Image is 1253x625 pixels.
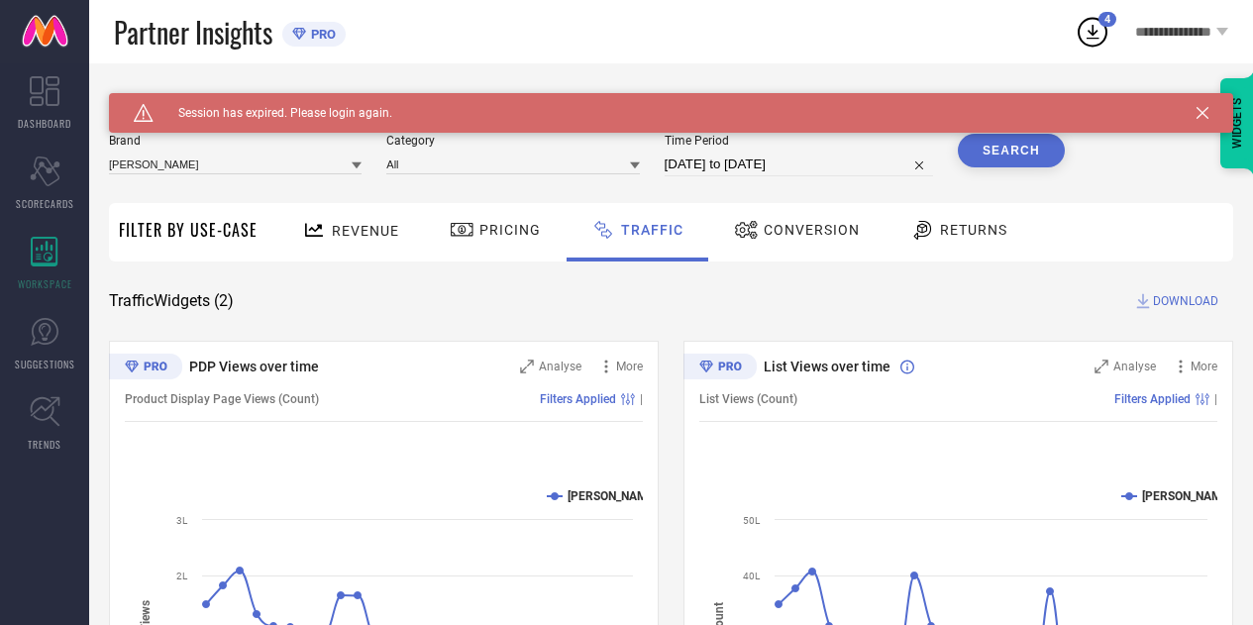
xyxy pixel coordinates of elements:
[1214,392,1217,406] span: |
[332,223,399,239] span: Revenue
[386,134,639,148] span: Category
[540,392,616,406] span: Filters Applied
[520,360,534,373] svg: Zoom
[1075,14,1110,50] div: Open download list
[119,218,258,242] span: Filter By Use-Case
[1114,392,1191,406] span: Filters Applied
[109,93,247,109] span: SYSTEM WORKSPACE
[1095,360,1108,373] svg: Zoom
[1104,13,1110,26] span: 4
[665,153,933,176] input: Select time period
[958,134,1065,167] button: Search
[1153,291,1218,311] span: DOWNLOAD
[539,360,581,373] span: Analyse
[114,12,272,52] span: Partner Insights
[154,106,392,120] span: Session has expired. Please login again.
[743,571,761,581] text: 40L
[15,357,75,371] span: SUGGESTIONS
[479,222,541,238] span: Pricing
[18,116,71,131] span: DASHBOARD
[940,222,1007,238] span: Returns
[621,222,683,238] span: Traffic
[109,354,182,383] div: Premium
[683,354,757,383] div: Premium
[1142,489,1232,503] text: [PERSON_NAME]
[640,392,643,406] span: |
[743,515,761,526] text: 50L
[189,359,319,374] span: PDP Views over time
[568,489,658,503] text: [PERSON_NAME]
[176,571,188,581] text: 2L
[16,196,74,211] span: SCORECARDS
[764,359,890,374] span: List Views over time
[764,222,860,238] span: Conversion
[665,134,933,148] span: Time Period
[306,27,336,42] span: PRO
[109,134,362,148] span: Brand
[1191,360,1217,373] span: More
[18,276,72,291] span: WORKSPACE
[699,392,797,406] span: List Views (Count)
[109,291,234,311] span: Traffic Widgets ( 2 )
[176,515,188,526] text: 3L
[616,360,643,373] span: More
[28,437,61,452] span: TRENDS
[125,392,319,406] span: Product Display Page Views (Count)
[1113,360,1156,373] span: Analyse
